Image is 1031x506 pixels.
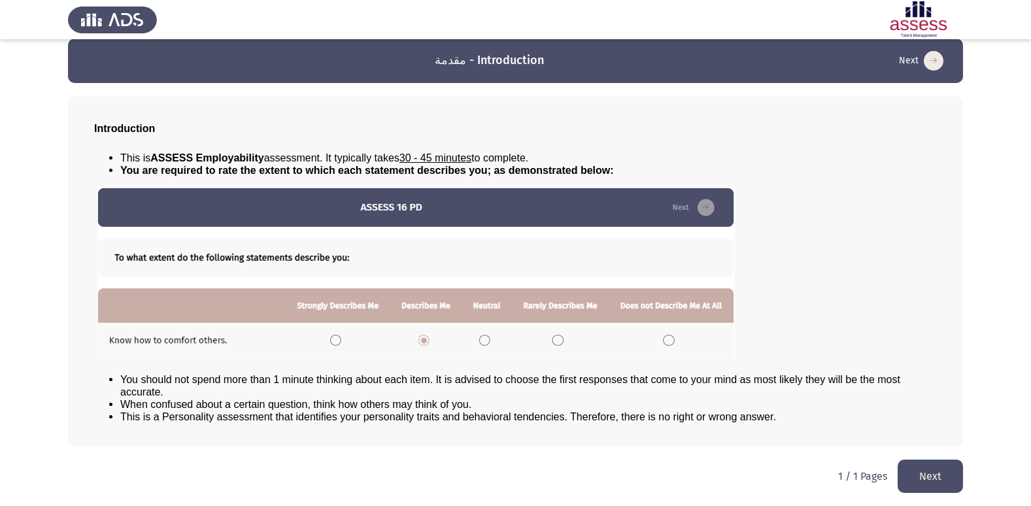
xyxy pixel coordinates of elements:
p: 1 / 1 Pages [838,470,887,482]
img: Assess Talent Management logo [68,1,157,38]
span: Introduction [94,123,155,134]
span: This is assessment. It typically takes to complete. [120,152,528,163]
button: load next page [898,460,963,493]
button: load next page [895,50,947,71]
img: Assessment logo of ASSESS Employability - EBI [874,1,963,38]
span: This is a Personality assessment that identifies your personality traits and behavioral tendencie... [120,411,776,422]
span: When confused about a certain question, think how others may think of you. [120,399,471,410]
h3: مقدمة - Introduction [435,52,544,69]
span: You are required to rate the extent to which each statement describes you; as demonstrated below: [120,165,614,176]
span: You should not spend more than 1 minute thinking about each item. It is advised to choose the fir... [120,374,900,397]
u: 30 - 45 minutes [399,152,471,163]
b: ASSESS Employability [150,152,263,163]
